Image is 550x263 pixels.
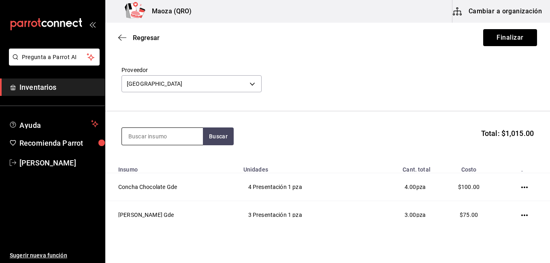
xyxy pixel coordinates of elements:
[239,173,364,201] td: 4 Presentación 1 pza
[405,212,416,218] span: 3.00
[481,128,534,139] span: Total: $1,015.00
[19,138,98,148] span: Recomienda Parrot
[203,127,234,145] button: Buscar
[122,67,262,73] label: Proveedor
[105,161,239,173] th: Insumo
[22,53,87,62] span: Pregunta a Parrot AI
[118,34,160,42] button: Regresar
[105,173,239,201] td: Concha Chocolate Gde
[145,6,192,16] h3: Maoza (QRO)
[19,119,88,129] span: Ayuda
[458,184,480,190] span: $100.00
[239,161,364,173] th: Unidades
[133,34,160,42] span: Regresar
[502,161,550,173] th: .
[6,59,100,67] a: Pregunta a Parrot AI
[364,173,435,201] td: pza
[19,82,98,93] span: Inventarios
[122,128,203,145] input: Buscar insumo
[19,157,98,168] span: [PERSON_NAME]
[435,161,502,173] th: Costo
[10,251,98,260] span: Sugerir nueva función
[364,201,435,229] td: pza
[483,29,537,46] button: Finalizar
[364,161,435,173] th: Cant. total
[9,49,100,66] button: Pregunta a Parrot AI
[122,75,262,92] div: [GEOGRAPHIC_DATA]
[460,212,478,218] span: $75.00
[239,201,364,229] td: 3 Presentación 1 pza
[105,201,239,229] td: [PERSON_NAME] Gde
[405,184,416,190] span: 4.00
[89,21,96,28] button: open_drawer_menu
